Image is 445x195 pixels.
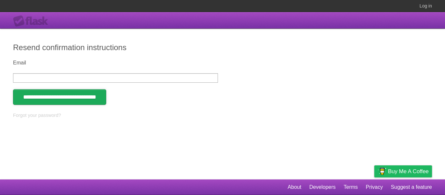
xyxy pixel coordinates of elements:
img: Buy me a coffee [378,166,386,177]
h2: Resend confirmation instructions [13,42,432,53]
a: Suggest a feature [391,181,432,193]
a: Forgot your password? [13,113,61,118]
label: Email [13,60,218,66]
a: Developers [309,181,336,193]
span: Buy me a coffee [388,166,429,177]
a: About [288,181,301,193]
a: Terms [344,181,358,193]
a: Privacy [366,181,383,193]
div: Flask [13,15,52,27]
a: Buy me a coffee [374,165,432,177]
